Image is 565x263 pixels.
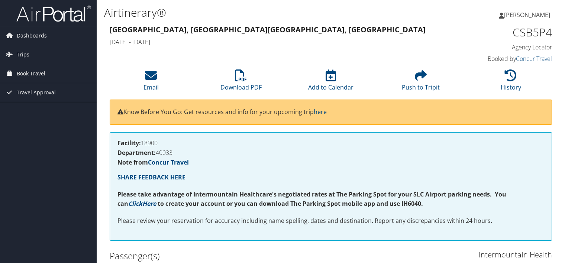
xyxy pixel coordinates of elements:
h3: Intermountain Health [336,250,552,260]
h4: 18900 [117,140,544,146]
p: Know Before You Go: Get resources and info for your upcoming trip [117,107,544,117]
strong: Note from [117,158,189,166]
span: Travel Approval [17,83,56,102]
h4: [DATE] - [DATE] [110,38,439,46]
strong: Facility: [117,139,141,147]
a: here [314,108,327,116]
a: Concur Travel [148,158,189,166]
h4: Booked by [450,55,552,63]
a: History [501,74,521,91]
a: Push to Tripit [402,74,440,91]
a: Download PDF [220,74,262,91]
p: Please review your reservation for accuracy including name spelling, dates and destination. Repor... [117,216,544,226]
strong: Please take advantage of Intermountain Healthcare's negotiated rates at The Parking Spot for your... [117,190,506,208]
a: Click [128,199,142,208]
a: [PERSON_NAME] [499,4,558,26]
a: Email [143,74,159,91]
h1: Airtinerary® [104,5,406,20]
a: Add to Calendar [308,74,353,91]
strong: [GEOGRAPHIC_DATA], [GEOGRAPHIC_DATA] [GEOGRAPHIC_DATA], [GEOGRAPHIC_DATA] [110,25,426,35]
span: Trips [17,45,29,64]
h4: 40033 [117,150,544,156]
span: Book Travel [17,64,45,83]
h1: CSB5P4 [450,25,552,40]
h2: Passenger(s) [110,250,325,262]
span: Dashboards [17,26,47,45]
a: SHARE FEEDBACK HERE [117,173,185,181]
a: Concur Travel [516,55,552,63]
img: airportal-logo.png [16,5,91,22]
strong: Department: [117,149,156,157]
a: Here [142,199,156,208]
h4: Agency Locator [450,43,552,51]
span: [PERSON_NAME] [504,11,550,19]
strong: to create your account or you can download The Parking Spot mobile app and use IH6040. [158,199,423,208]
